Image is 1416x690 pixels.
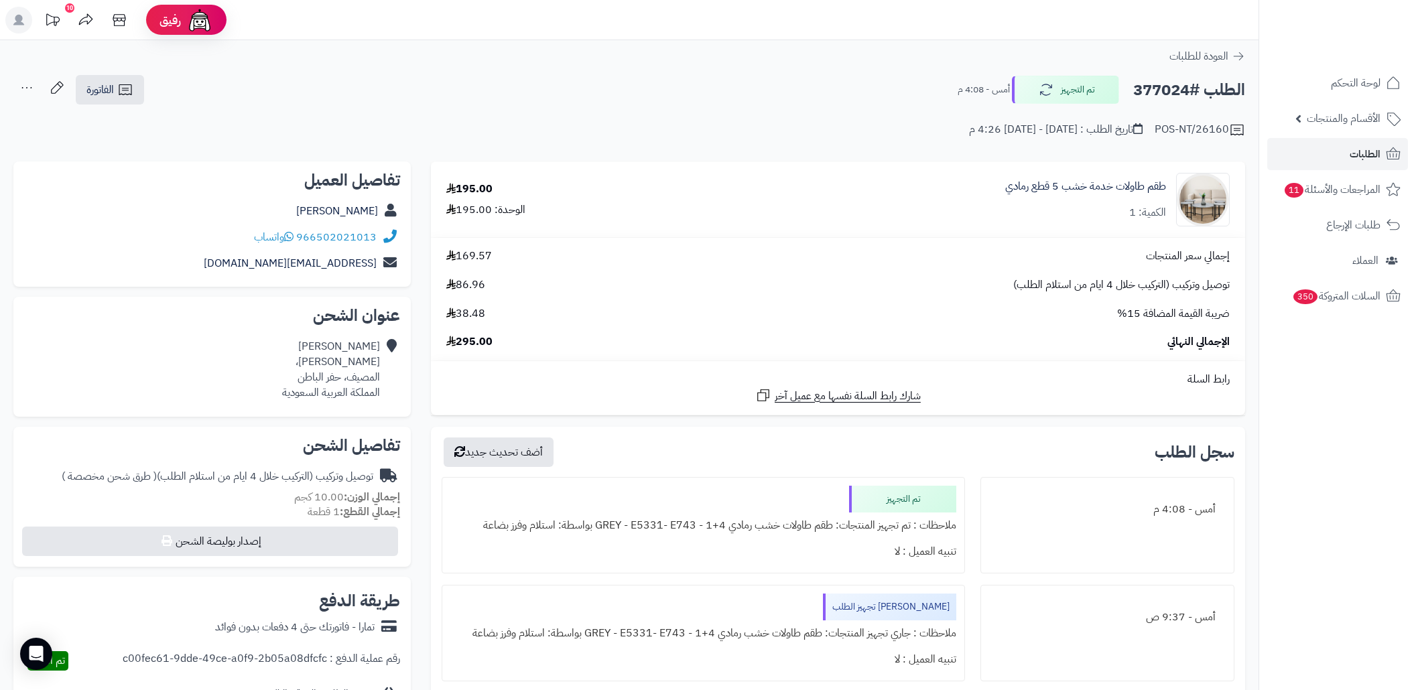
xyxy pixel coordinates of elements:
[1331,74,1380,92] span: لوحة التحكم
[446,249,492,264] span: 169.57
[1129,205,1166,220] div: الكمية: 1
[1326,216,1380,234] span: طلبات الإرجاع
[294,489,400,505] small: 10.00 كجم
[296,203,378,219] a: [PERSON_NAME]
[186,7,213,33] img: ai-face.png
[1005,179,1166,194] a: طقم طاولات خدمة خشب 5 قطع رمادي
[446,277,485,293] span: 86.96
[1169,48,1228,64] span: العودة للطلبات
[204,255,377,271] a: [EMAIL_ADDRESS][DOMAIN_NAME]
[446,306,485,322] span: 38.48
[989,604,1226,630] div: أمس - 9:37 ص
[969,122,1143,137] div: تاريخ الطلب : [DATE] - [DATE] 4:26 م
[159,12,181,28] span: رفيق
[989,496,1226,523] div: أمس - 4:08 م
[22,527,398,556] button: إصدار بوليصة الشحن
[444,437,554,467] button: أضف تحديث جديد
[36,7,69,37] a: تحديثات المنصة
[775,389,921,404] span: شارك رابط السلة نفسها مع عميل آخر
[1350,145,1380,163] span: الطلبات
[436,372,1240,387] div: رابط السلة
[1267,138,1408,170] a: الطلبات
[1155,444,1234,460] h3: سجل الطلب
[1307,109,1380,128] span: الأقسام والمنتجات
[450,620,956,646] div: ملاحظات : جاري تجهيز المنتجات: طقم طاولات خشب رمادي 4+1 - GREY - E5331- E743 بواسطة: استلام وفرز ...
[1267,280,1408,312] a: السلات المتروكة350
[344,489,400,505] strong: إجمالي الوزن:
[1267,209,1408,241] a: طلبات الإرجاع
[1177,173,1229,226] img: 1756381667-1-90x90.jpg
[20,638,52,670] div: Open Intercom Messenger
[450,539,956,565] div: تنبيه العميل : لا
[123,651,400,671] div: رقم عملية الدفع : c00fec61-9dde-49ce-a0f9-2b05a08dfcfc
[823,594,956,620] div: [PERSON_NAME] تجهيز الطلب
[308,504,400,520] small: 1 قطعة
[446,202,525,218] div: الوحدة: 195.00
[24,172,400,188] h2: تفاصيل العميل
[1267,67,1408,99] a: لوحة التحكم
[319,593,400,609] h2: طريقة الدفع
[24,307,400,324] h2: عنوان الشحن
[1292,287,1380,305] span: السلات المتروكة
[446,182,493,197] div: 195.00
[86,82,114,98] span: الفاتورة
[215,620,375,635] div: تمارا - فاتورتك حتى 4 دفعات بدون فوائد
[1352,251,1378,270] span: العملاء
[76,75,144,105] a: الفاتورة
[755,387,921,404] a: شارك رابط السلة نفسها مع عميل آخر
[62,468,157,484] span: ( طرق شحن مخصصة )
[1133,76,1245,104] h2: الطلب #377024
[1283,180,1380,199] span: المراجعات والأسئلة
[62,469,373,484] div: توصيل وتركيب (التركيب خلال 4 ايام من استلام الطلب)
[1012,76,1119,104] button: تم التجهيز
[450,646,956,673] div: تنبيه العميل : لا
[450,512,956,539] div: ملاحظات : تم تجهيز المنتجات: طقم طاولات خشب رمادي 4+1 - GREY - E5331- E743 بواسطة: استلام وفرز بضاعة
[1267,245,1408,277] a: العملاء
[1285,183,1303,198] span: 11
[1293,289,1317,304] span: 350
[296,229,377,245] a: 966502021013
[1013,277,1230,293] span: توصيل وتركيب (التركيب خلال 4 ايام من استلام الطلب)
[282,339,380,400] div: [PERSON_NAME] [PERSON_NAME]، المصيف، حفر الباطن المملكة العربية السعودية
[1267,174,1408,206] a: المراجعات والأسئلة11
[849,486,956,512] div: تم التجهيز
[1169,48,1245,64] a: العودة للطلبات
[1155,122,1245,138] div: POS-NT/26160
[340,504,400,520] strong: إجمالي القطع:
[65,3,74,13] div: 10
[1146,249,1230,264] span: إجمالي سعر المنتجات
[1167,334,1230,350] span: الإجمالي النهائي
[446,334,493,350] span: 295.00
[958,83,1010,96] small: أمس - 4:08 م
[254,229,294,245] a: واتساب
[1117,306,1230,322] span: ضريبة القيمة المضافة 15%
[24,437,400,454] h2: تفاصيل الشحن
